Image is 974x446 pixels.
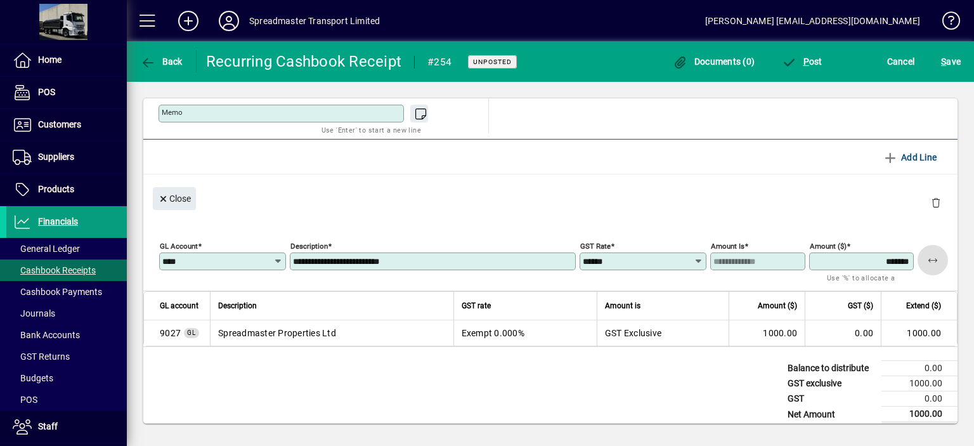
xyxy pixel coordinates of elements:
span: POS [13,395,37,405]
button: Post [778,50,826,73]
td: Exempt 0.000% [453,320,597,346]
span: Close [158,188,191,209]
app-page-header-button: Delete [921,197,951,208]
a: Suppliers [6,141,127,173]
span: Unposted [473,58,512,66]
button: Delete [921,187,951,218]
mat-label: GL Account [160,242,198,251]
span: Spreadmaster Properties Ltd [160,327,181,339]
a: Budgets [6,367,127,389]
a: Journals [6,303,127,324]
span: GST rate [462,299,491,313]
a: Home [6,44,127,76]
span: GST ($) [848,299,873,313]
a: Knowledge Base [933,3,958,44]
span: Amount is [605,299,640,313]
app-page-header-button: Back [127,50,197,73]
button: Add Line [878,146,942,169]
span: ave [941,51,961,72]
span: ost [781,56,822,67]
button: Apply remaining balance [918,245,948,275]
span: General Ledger [13,244,80,254]
mat-label: GST rate [580,242,611,251]
mat-hint: Use '%' to allocate a percentage [827,270,904,298]
td: 0.00 [881,391,958,407]
span: Home [38,55,62,65]
a: General Ledger [6,238,127,259]
td: 1000.00 [881,376,958,391]
div: Spreadmaster Transport Limited [249,11,380,31]
span: Cashbook Receipts [13,265,96,275]
span: Staff [38,421,58,431]
mat-label: Amount is [711,242,744,251]
span: S [941,56,946,67]
span: Back [140,56,183,67]
span: POS [38,87,55,97]
span: GL account [160,299,198,313]
a: Products [6,174,127,206]
td: GST exclusive [781,376,881,391]
span: P [803,56,809,67]
span: Bank Accounts [13,330,80,340]
span: Description [218,299,257,313]
span: Customers [38,119,81,129]
span: Suppliers [38,152,74,162]
span: GL [187,329,196,336]
a: GST Returns [6,346,127,367]
button: Profile [209,10,249,32]
span: Add Line [883,147,937,167]
mat-hint: Use 'Enter' to start a new line [321,122,421,137]
div: #254 [427,52,451,72]
span: Products [38,184,74,194]
button: Save [938,50,964,73]
td: 1000.00 [729,320,805,346]
app-page-header-button: Close [150,192,199,204]
span: Extend ($) [906,299,941,313]
td: Balance to distribute [781,361,881,376]
td: 1000.00 [881,320,957,346]
span: Budgets [13,373,53,383]
span: Documents (0) [672,56,755,67]
span: Amount ($) [758,299,797,313]
td: 0.00 [881,361,958,376]
td: 1000.00 [881,407,958,423]
mat-label: Amount ($) [810,242,847,251]
span: GST Returns [13,351,70,362]
a: Staff [6,411,127,443]
mat-label: Memo [162,108,183,117]
mat-label: Description [290,242,328,251]
span: Financials [38,216,78,226]
span: Cancel [887,51,915,72]
a: POS [6,77,127,108]
td: Spreadmaster Properties Ltd [210,320,453,346]
td: GST [781,391,881,407]
button: Close [153,187,196,210]
div: [PERSON_NAME] [EMAIL_ADDRESS][DOMAIN_NAME] [705,11,920,31]
button: Back [137,50,186,73]
span: Journals [13,308,55,318]
td: Net Amount [781,407,881,423]
span: Cashbook Payments [13,287,102,297]
button: Add [168,10,209,32]
button: Documents (0) [669,50,758,73]
div: Recurring Cashbook Receipt [206,51,402,72]
td: 0.00 [805,320,881,346]
a: Cashbook Receipts [6,259,127,281]
a: Bank Accounts [6,324,127,346]
td: GST Exclusive [597,320,729,346]
a: Cashbook Payments [6,281,127,303]
a: POS [6,389,127,410]
button: Cancel [884,50,918,73]
a: Customers [6,109,127,141]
